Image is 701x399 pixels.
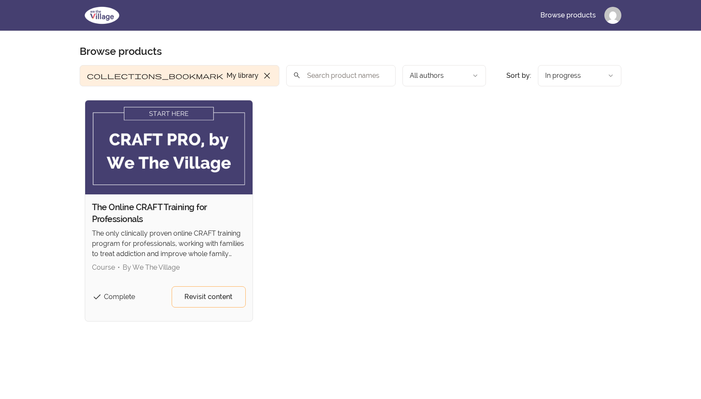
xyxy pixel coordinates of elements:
[80,45,162,58] h2: Browse products
[286,65,396,86] input: Search product names
[87,71,223,81] span: collections_bookmark
[604,7,621,24] img: Profile image for Cherelle
[80,65,279,86] button: Filter by My library
[172,286,246,308] a: Revisit content
[85,100,253,194] img: Product image for The Online CRAFT Training for Professionals
[534,5,621,26] nav: Main
[262,71,272,81] span: close
[92,201,246,225] h2: The Online CRAFT Training for Professionals
[118,263,120,271] span: •
[534,5,603,26] a: Browse products
[92,263,115,271] span: Course
[293,69,301,81] span: search
[80,5,124,26] img: We The Village logo
[123,263,180,271] span: By We The Village
[104,293,135,301] span: Complete
[506,71,531,80] span: Sort by:
[538,65,621,86] button: Product sort options
[92,228,246,259] p: The only clinically proven online CRAFT training program for professionals, working with families...
[92,292,102,302] span: check
[184,292,233,302] span: Revisit content
[402,65,486,86] button: Filter by author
